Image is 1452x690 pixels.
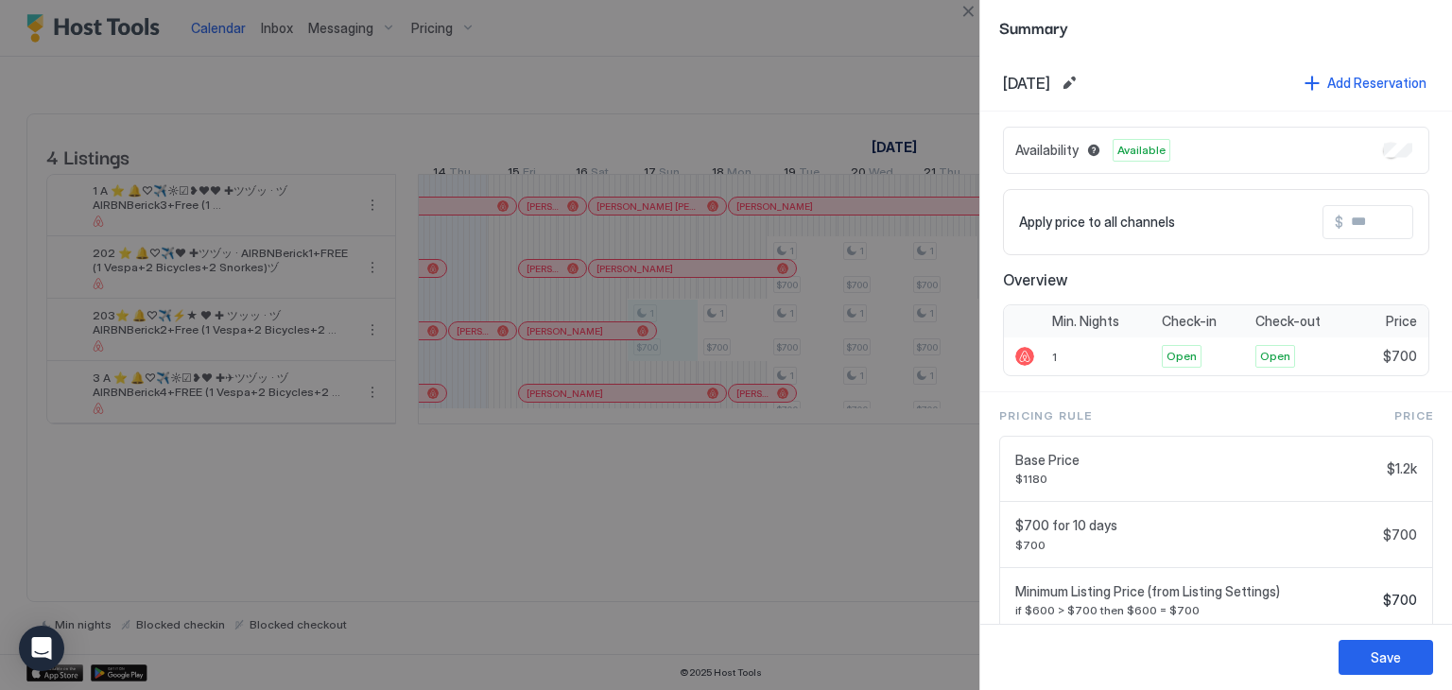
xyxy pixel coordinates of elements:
[1383,526,1417,543] span: $700
[1015,517,1375,534] span: $700 for 10 days
[1167,348,1197,365] span: Open
[1082,139,1105,162] button: Blocked dates override all pricing rules and remain unavailable until manually unblocked
[1327,73,1426,93] div: Add Reservation
[1162,313,1217,330] span: Check-in
[1015,472,1379,486] span: $1180
[1015,583,1375,600] span: Minimum Listing Price (from Listing Settings)
[1015,603,1375,617] span: if $600 > $700 then $600 = $700
[999,407,1092,424] span: Pricing Rule
[1371,647,1401,667] div: Save
[1339,640,1433,675] button: Save
[1003,270,1429,289] span: Overview
[999,15,1433,39] span: Summary
[1335,214,1343,231] span: $
[1386,313,1417,330] span: Price
[1117,142,1166,159] span: Available
[1019,214,1175,231] span: Apply price to all channels
[1260,348,1290,365] span: Open
[19,626,64,671] div: Open Intercom Messenger
[1255,313,1321,330] span: Check-out
[1383,348,1417,365] span: $700
[1015,142,1079,159] span: Availability
[1052,350,1057,364] span: 1
[1003,74,1050,93] span: [DATE]
[1058,72,1080,95] button: Edit date range
[1387,460,1417,477] span: $1.2k
[1015,452,1379,469] span: Base Price
[1052,313,1119,330] span: Min. Nights
[1302,70,1429,95] button: Add Reservation
[1394,407,1433,424] span: Price
[1383,592,1417,609] span: $700
[1015,538,1375,552] span: $700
